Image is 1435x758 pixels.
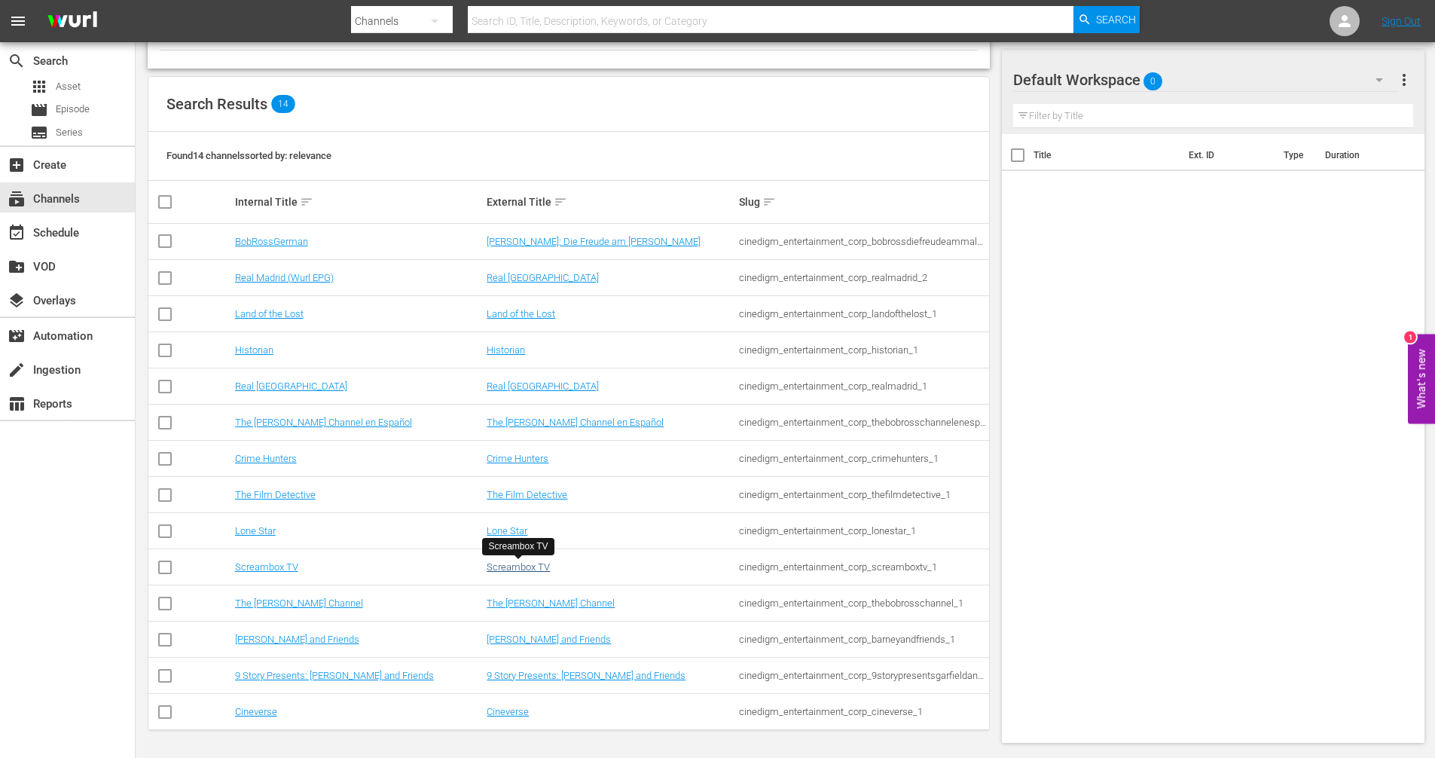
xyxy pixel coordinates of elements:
[30,78,48,96] span: Asset
[300,195,313,209] span: sort
[235,670,434,681] a: 9 Story Presents: [PERSON_NAME] and Friends
[739,417,987,428] div: cinedigm_entertainment_corp_thebobrosschannelenespaol_1
[487,344,525,356] a: Historian
[487,453,548,464] a: Crime Hunters
[1073,6,1140,33] button: Search
[487,381,599,392] a: Real [GEOGRAPHIC_DATA]
[235,308,304,319] a: Land of the Lost
[1316,134,1406,176] th: Duration
[739,489,987,500] div: cinedigm_entertainment_corp_thefilmdetective_1
[56,79,81,94] span: Asset
[235,381,347,392] a: Real [GEOGRAPHIC_DATA]
[235,236,308,247] a: BobRossGerman
[739,308,987,319] div: cinedigm_entertainment_corp_landofthelost_1
[8,292,26,310] span: Overlays
[235,525,276,536] a: Lone Star
[487,598,615,609] a: The [PERSON_NAME] Channel
[1408,335,1435,424] button: Open Feedback Widget
[1395,71,1413,89] span: more_vert
[487,272,599,283] a: Real [GEOGRAPHIC_DATA]
[739,634,987,645] div: cinedigm_entertainment_corp_barneyandfriends_1
[487,489,567,500] a: The Film Detective
[235,598,363,609] a: The [PERSON_NAME] Channel
[487,561,550,573] a: Screambox TV
[1143,66,1162,97] span: 0
[739,272,987,283] div: cinedigm_entertainment_corp_realmadrid_2
[56,102,90,117] span: Episode
[739,525,987,536] div: cinedigm_entertainment_corp_lonestar_1
[487,525,527,536] a: Lone Star
[487,417,664,428] a: The [PERSON_NAME] Channel en Español
[1404,332,1416,344] div: 1
[739,344,987,356] div: cinedigm_entertainment_corp_historian_1
[235,344,273,356] a: Historian
[739,598,987,609] div: cinedigm_entertainment_corp_thebobrosschannel_1
[8,327,26,345] span: Automation
[739,706,987,717] div: cinedigm_entertainment_corp_cineverse_1
[1382,15,1421,27] a: Sign Out
[8,395,26,413] span: Reports
[235,417,412,428] a: The [PERSON_NAME] Channel en Español
[271,95,295,113] span: 14
[8,52,26,70] span: Search
[8,190,26,208] span: Channels
[487,706,529,717] a: Cineverse
[235,706,277,717] a: Cineverse
[487,236,701,247] a: [PERSON_NAME]: Die Freude am [PERSON_NAME]
[235,489,316,500] a: The Film Detective
[235,193,483,211] div: Internal Title
[30,101,48,119] span: Episode
[1096,6,1136,33] span: Search
[739,670,987,681] div: cinedigm_entertainment_corp_9storypresentsgarfieldandfriends_1
[487,193,734,211] div: External Title
[166,150,331,161] span: Found 14 channels sorted by: relevance
[235,634,359,645] a: [PERSON_NAME] and Friends
[762,195,776,209] span: sort
[30,124,48,142] span: Series
[739,561,987,573] div: cinedigm_entertainment_corp_screamboxtv_1
[1275,134,1316,176] th: Type
[8,156,26,174] span: Create
[739,381,987,392] div: cinedigm_entertainment_corp_realmadrid_1
[1013,59,1397,101] div: Default Workspace
[235,453,297,464] a: Crime Hunters
[36,4,108,39] img: ans4CAIJ8jUAAAAAAAAAAAAAAAAAAAAAAAAgQb4GAAAAAAAAAAAAAAAAAAAAAAAAJMjXAAAAAAAAAAAAAAAAAAAAAAAAgAT5G...
[487,670,685,681] a: 9 Story Presents: [PERSON_NAME] and Friends
[739,193,987,211] div: Slug
[235,561,298,573] a: Screambox TV
[8,258,26,276] span: VOD
[235,272,334,283] a: Real Madrid (Wurl EPG)
[487,308,555,319] a: Land of the Lost
[166,95,267,113] span: Search Results
[488,540,548,553] div: Screambox TV
[1034,134,1180,176] th: Title
[8,224,26,242] span: Schedule
[8,361,26,379] span: Ingestion
[9,12,27,30] span: menu
[56,125,83,140] span: Series
[739,453,987,464] div: cinedigm_entertainment_corp_crimehunters_1
[739,236,987,247] div: cinedigm_entertainment_corp_bobrossdiefreudeammalen_1
[1395,62,1413,98] button: more_vert
[487,634,611,645] a: [PERSON_NAME] and Friends
[554,195,567,209] span: sort
[1180,134,1275,176] th: Ext. ID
